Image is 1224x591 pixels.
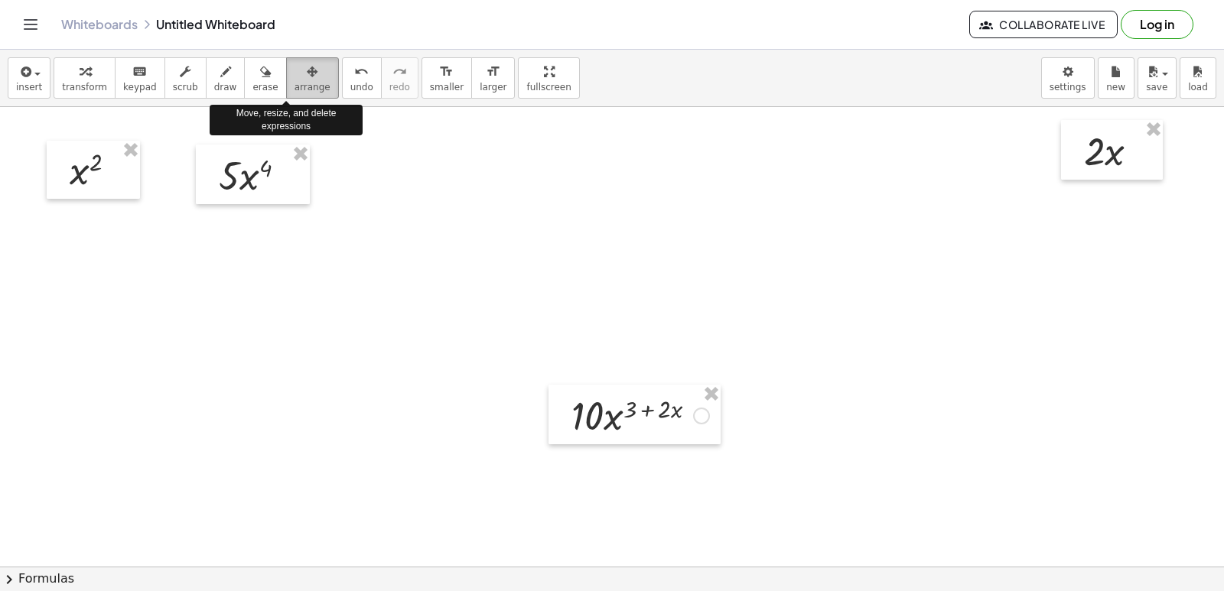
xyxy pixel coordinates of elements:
button: insert [8,57,50,99]
i: keyboard [132,63,147,81]
span: save [1146,82,1167,93]
span: settings [1050,82,1086,93]
button: format_sizelarger [471,57,515,99]
span: smaller [430,82,464,93]
button: Toggle navigation [18,12,43,37]
span: load [1188,82,1208,93]
button: fullscreen [518,57,579,99]
i: undo [354,63,369,81]
span: arrange [295,82,330,93]
button: Collaborate Live [969,11,1118,38]
button: keyboardkeypad [115,57,165,99]
button: scrub [164,57,207,99]
button: Log in [1121,10,1193,39]
i: redo [392,63,407,81]
button: redoredo [381,57,418,99]
span: redo [389,82,410,93]
span: erase [252,82,278,93]
button: erase [244,57,286,99]
i: format_size [486,63,500,81]
button: arrange [286,57,339,99]
span: keypad [123,82,157,93]
button: settings [1041,57,1095,99]
button: load [1180,57,1216,99]
span: undo [350,82,373,93]
button: undoundo [342,57,382,99]
span: fullscreen [526,82,571,93]
button: new [1098,57,1134,99]
i: format_size [439,63,454,81]
span: scrub [173,82,198,93]
div: Move, resize, and delete expressions [210,105,363,135]
span: insert [16,82,42,93]
span: Collaborate Live [982,18,1105,31]
a: Whiteboards [61,17,138,32]
button: draw [206,57,246,99]
button: transform [54,57,116,99]
span: new [1106,82,1125,93]
span: draw [214,82,237,93]
span: larger [480,82,506,93]
button: save [1138,57,1177,99]
button: format_sizesmaller [422,57,472,99]
span: transform [62,82,107,93]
